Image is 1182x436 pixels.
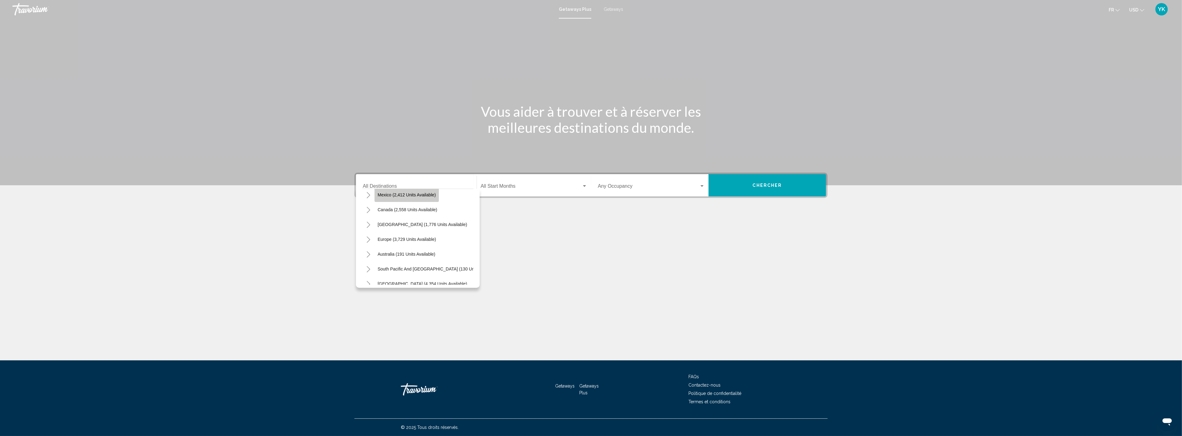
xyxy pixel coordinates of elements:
[555,384,575,388] a: Getaways
[375,262,502,276] button: South Pacific and [GEOGRAPHIC_DATA] (130 units available)
[375,217,470,232] button: [GEOGRAPHIC_DATA] (1,776 units available)
[12,3,553,15] a: Travorium
[375,277,470,291] button: [GEOGRAPHIC_DATA] (4,354 units available)
[688,391,741,396] a: Politique de confidentialité
[378,281,467,286] span: [GEOGRAPHIC_DATA] (4,354 units available)
[688,374,699,379] a: FAQs
[356,174,826,196] div: Search widget
[709,174,826,196] button: Chercher
[362,218,375,231] button: Toggle Caribbean & Atlantic Islands (1,776 units available)
[688,383,721,388] a: Contactez-nous
[1109,7,1114,12] span: fr
[378,252,435,257] span: Australia (191 units available)
[378,192,436,197] span: Mexico (2,412 units available)
[362,189,375,201] button: Toggle Mexico (2,412 units available)
[375,188,439,202] button: Mexico (2,412 units available)
[362,263,375,275] button: Toggle South Pacific and Oceania (130 units available)
[378,222,467,227] span: [GEOGRAPHIC_DATA] (1,776 units available)
[401,425,459,430] span: © 2025 Tous droits réservés.
[378,266,499,271] span: South Pacific and [GEOGRAPHIC_DATA] (130 units available)
[362,278,375,290] button: Toggle South America (4,354 units available)
[1109,5,1120,14] button: Change language
[475,103,707,136] h1: Vous aider à trouver et à réserver les meilleures destinations du monde.
[1129,7,1138,12] span: USD
[1154,3,1170,16] button: User Menu
[362,233,375,245] button: Toggle Europe (3,729 units available)
[604,7,623,12] a: Getaways
[1158,6,1165,12] span: YK
[375,232,439,246] button: Europe (3,729 units available)
[559,7,591,12] a: Getaways Plus
[688,399,730,404] a: Termes et conditions
[378,237,436,242] span: Europe (3,729 units available)
[362,248,375,260] button: Toggle Australia (191 units available)
[1129,5,1144,14] button: Change currency
[378,207,437,212] span: Canada (2,558 units available)
[401,380,463,399] a: Travorium
[362,203,375,216] button: Toggle Canada (2,558 units available)
[375,203,440,217] button: Canada (2,558 units available)
[580,384,599,395] a: Getaways Plus
[375,247,439,261] button: Australia (191 units available)
[753,183,782,188] span: Chercher
[1157,411,1177,431] iframe: Bouton de lancement de la fenêtre de messagerie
